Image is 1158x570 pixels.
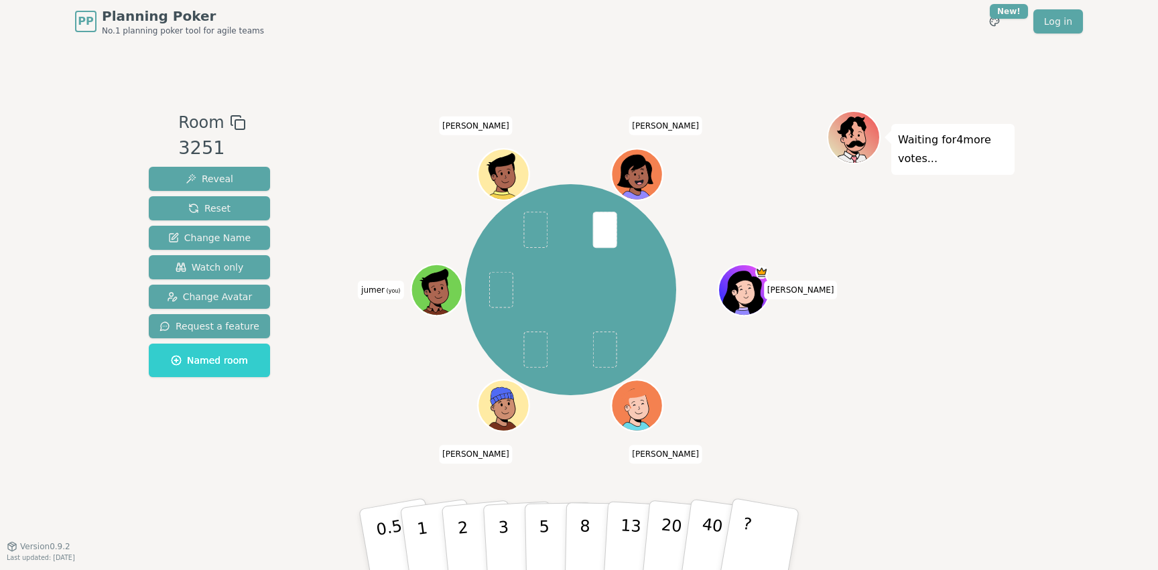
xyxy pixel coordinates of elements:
span: Watch only [176,261,244,274]
span: Click to change your name [764,281,838,299]
span: Reset [188,202,231,215]
span: Thomas is the host [755,266,768,279]
span: Click to change your name [439,445,513,464]
button: Click to change your avatar [413,266,461,314]
button: Version0.9.2 [7,541,70,552]
button: Watch only [149,255,270,279]
div: 3251 [178,135,245,162]
button: Named room [149,344,270,377]
span: Version 0.9.2 [20,541,70,552]
a: PPPlanning PokerNo.1 planning poker tool for agile teams [75,7,264,36]
span: Change Avatar [167,290,253,303]
button: New! [982,9,1007,33]
span: Change Name [168,231,251,244]
span: Room [178,111,224,135]
button: Change Name [149,226,270,250]
span: Last updated: [DATE] [7,554,75,561]
a: Log in [1033,9,1083,33]
p: Waiting for 4 more votes... [898,131,1008,168]
span: Reveal [186,172,233,186]
span: (you) [385,288,401,294]
span: Named room [171,354,248,367]
span: Click to change your name [358,281,403,299]
button: Reset [149,196,270,220]
span: No.1 planning poker tool for agile teams [102,25,264,36]
div: New! [990,4,1028,19]
button: Reveal [149,167,270,191]
span: Click to change your name [629,116,702,135]
button: Change Avatar [149,285,270,309]
span: Click to change your name [629,445,702,464]
button: Request a feature [149,314,270,338]
span: Planning Poker [102,7,264,25]
span: Request a feature [159,319,259,333]
span: PP [78,13,93,29]
span: Click to change your name [439,116,513,135]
